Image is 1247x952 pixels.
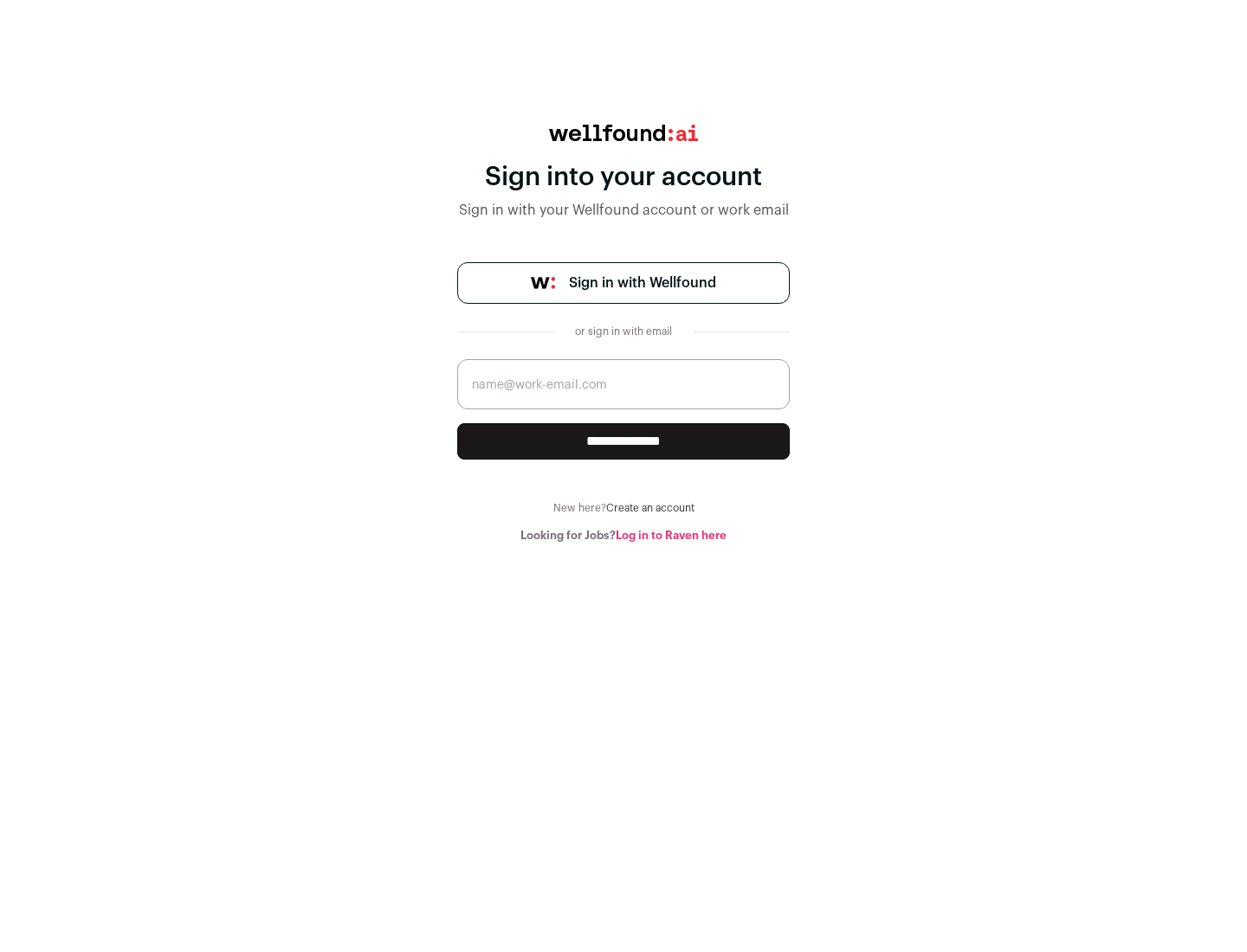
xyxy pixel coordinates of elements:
[457,262,790,304] a: Sign in with Wellfound
[606,503,695,513] a: Create an account
[457,162,790,193] div: Sign into your account
[457,529,790,543] div: Looking for Jobs?
[569,273,716,293] span: Sign in with Wellfound
[457,359,790,409] input: name@work-email.com
[457,501,790,515] div: New here?
[457,200,790,221] div: Sign in with your Wellfound account or work email
[616,530,727,541] a: Log in to Raven here
[568,325,679,338] div: or sign in with email
[531,277,555,289] img: wellfound-symbol-flush-black-fb3c872781a75f747ccb3a119075da62bfe97bd399995f84a933054e44a575c4.png
[549,125,698,141] img: wellfound:ai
